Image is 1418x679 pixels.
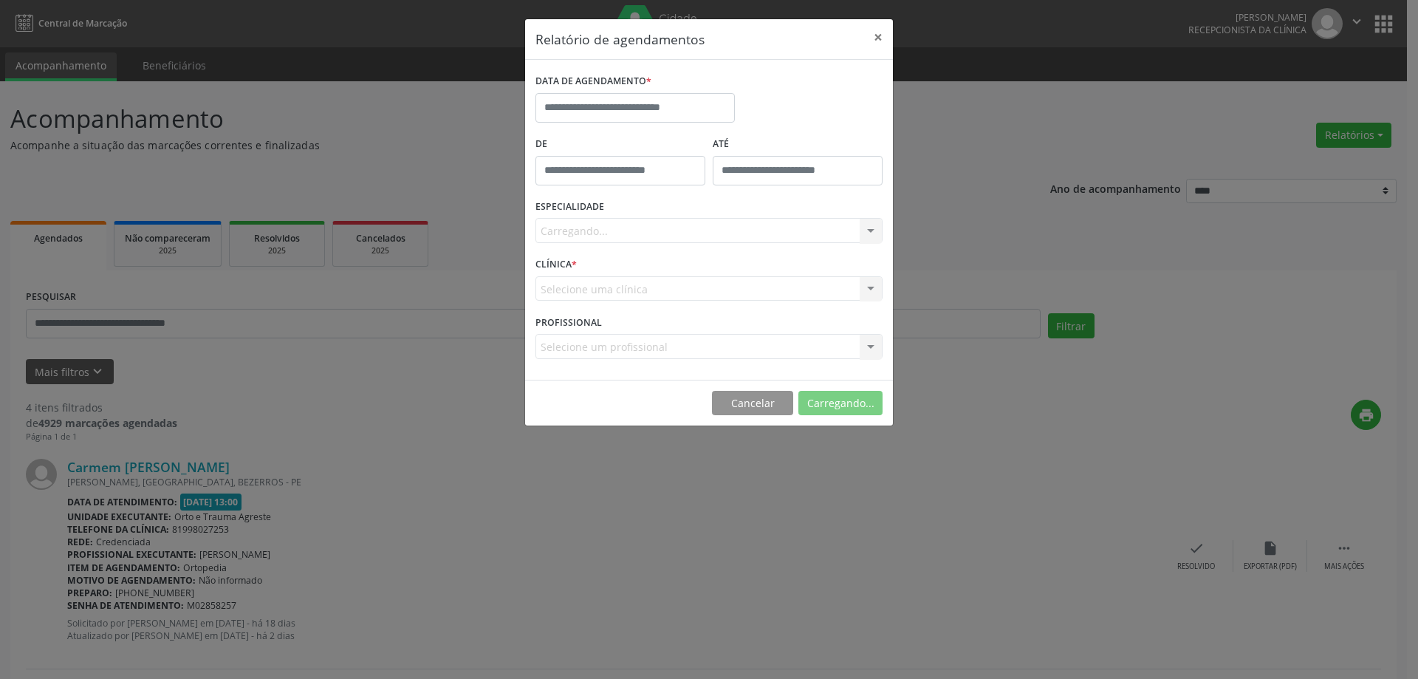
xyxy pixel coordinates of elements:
[535,30,705,49] h5: Relatório de agendamentos
[535,311,602,334] label: PROFISSIONAL
[535,70,651,93] label: DATA DE AGENDAMENTO
[535,133,705,156] label: De
[535,253,577,276] label: CLÍNICA
[535,196,604,219] label: ESPECIALIDADE
[863,19,893,55] button: Close
[712,391,793,416] button: Cancelar
[798,391,883,416] button: Carregando...
[713,133,883,156] label: ATÉ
